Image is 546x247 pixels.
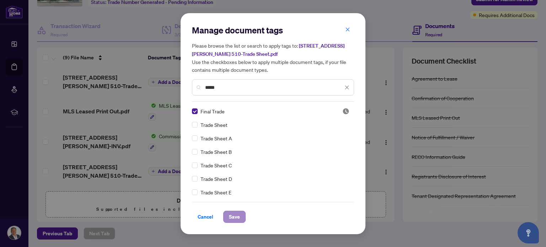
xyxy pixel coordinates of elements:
span: close [344,85,349,90]
span: Trade Sheet B [200,148,232,156]
span: Save [229,211,240,222]
button: Save [223,211,246,223]
h2: Manage document tags [192,25,354,36]
button: Open asap [518,222,539,243]
img: status [342,108,349,115]
span: close [345,27,350,32]
span: Trade Sheet D [200,175,232,183]
span: Trade Sheet E [200,188,231,196]
span: Trade Sheet [200,121,227,129]
span: [STREET_ADDRESS][PERSON_NAME] 510-Trade Sheet.pdf [192,43,344,57]
span: Final Trade [200,107,225,115]
button: Cancel [192,211,219,223]
span: Cancel [198,211,213,222]
span: Trade Sheet A [200,134,232,142]
h5: Please browse the list or search to apply tags to: Use the checkboxes below to apply multiple doc... [192,42,354,74]
span: Trade Sheet C [200,161,232,169]
span: Pending Review [342,108,349,115]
